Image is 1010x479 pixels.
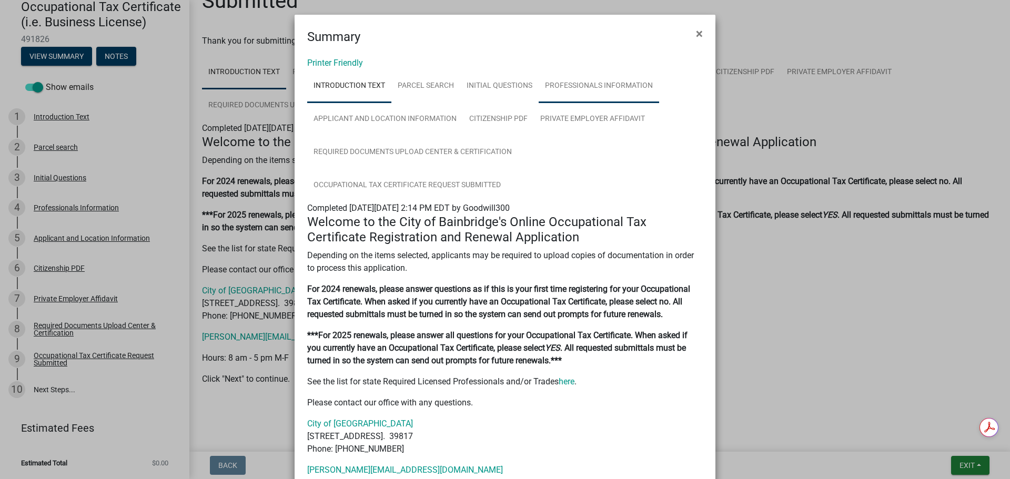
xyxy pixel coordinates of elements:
a: Professionals Information [539,69,659,103]
span: Completed [DATE][DATE] 2:14 PM EDT by Goodwill300 [307,203,510,213]
p: Depending on the items selected, applicants may be required to upload copies of documentation in ... [307,249,703,274]
h4: Welcome to the City of Bainbridge's Online Occupational Tax Certificate Registration and Renewal ... [307,215,703,245]
p: Please contact our office with any questions. [307,396,703,409]
a: Citizenship PDF [463,103,534,136]
a: Occupational Tax Certificate Request Submitted [307,169,507,202]
strong: . All requested submittals must be turned in so the system can send out prompts for future renewa... [307,343,686,365]
a: Required Documents Upload Center & Certification [307,136,518,169]
a: Printer Friendly [307,58,363,68]
strong: YES [545,343,560,353]
a: City of [GEOGRAPHIC_DATA] [307,419,413,429]
p: See the list for state Required Licensed Professionals and/or Trades . [307,375,703,388]
a: Parcel search [391,69,460,103]
strong: For 2024 renewals, please answer questions as if this is your first time registering for your Occ... [307,284,690,319]
p: [STREET_ADDRESS]. 39817 Phone: [PHONE_NUMBER] [307,417,703,455]
h4: Summary [307,27,360,46]
a: [PERSON_NAME][EMAIL_ADDRESS][DOMAIN_NAME] [307,465,503,475]
a: Private Employer Affidavit [534,103,651,136]
a: here [559,376,574,386]
span: × [696,26,703,41]
a: Initial Questions [460,69,539,103]
a: Applicant and Location Information [307,103,463,136]
strong: ***For 2025 renewals, please answer all questions for your Occupational Tax Certificate. When ask... [307,330,688,353]
a: Introduction Text [307,69,391,103]
button: Close [688,19,711,48]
